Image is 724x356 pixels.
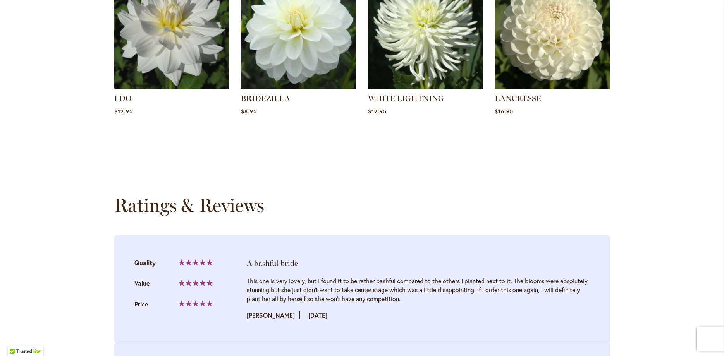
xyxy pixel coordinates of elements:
[134,279,150,287] span: Value
[495,94,541,103] a: L'ANCRESSE
[247,276,590,303] div: This one is very lovely, but I found it to be rather bashful compared to the others I planted nex...
[134,300,148,308] span: Price
[241,108,257,115] span: $8.95
[179,259,213,265] div: 100%
[114,108,133,115] span: $12.95
[368,84,483,91] a: WHITE LIGHTNING
[179,300,213,306] div: 100%
[495,108,513,115] span: $16.95
[6,329,28,350] iframe: Launch Accessibility Center
[114,94,131,103] a: I DO
[114,84,230,91] a: I DO
[114,194,264,216] strong: Ratings & Reviews
[241,84,356,91] a: BRIDEZILLA
[241,94,290,103] a: BRIDEZILLA
[134,258,156,267] span: Quality
[368,94,444,103] a: WHITE LIGHTNING
[179,280,213,286] div: 100%
[368,108,387,115] span: $12.95
[247,311,300,319] strong: [PERSON_NAME]
[495,84,610,91] a: L'ANCRESSE
[308,311,327,319] time: [DATE]
[247,258,590,269] div: A bashful bride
